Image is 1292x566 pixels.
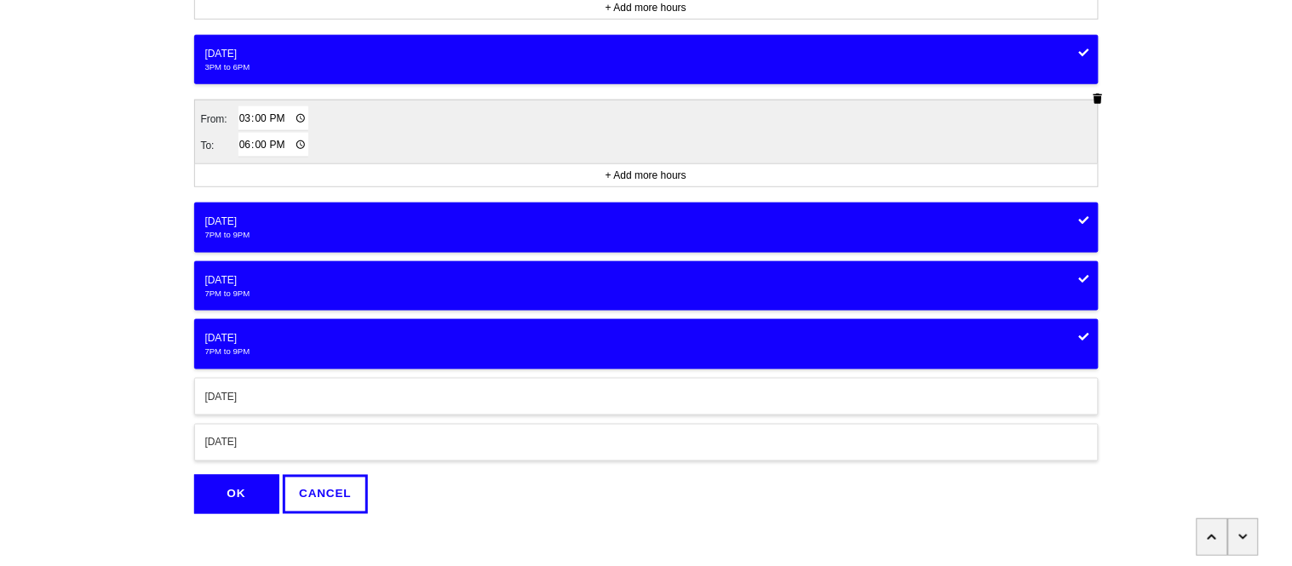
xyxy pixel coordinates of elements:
div: [DATE] [205,435,1088,450]
td: To: [200,132,238,158]
button: [DATE]7PM to 9PM [194,319,1099,369]
button: [DATE]7PM to 9PM [194,203,1099,252]
div: 7PM to 9PM [205,346,1088,357]
div: 7PM to 9PM [205,288,1088,300]
div: [DATE] [205,46,1088,61]
button: [DATE] [194,424,1099,461]
div: [DATE] [205,272,1088,288]
div: 3PM to 6PM [205,61,1088,73]
button: [DATE] [194,378,1099,415]
button: CANCEL [283,475,368,514]
div: [DATE] [205,214,1088,229]
button: [DATE]7PM to 9PM [194,261,1099,311]
td: From: [200,106,238,132]
button: [DATE]3PM to 6PM [194,35,1099,84]
button: OK [194,475,279,514]
button: + Add more hours [600,167,692,184]
div: 7PM to 9PM [205,229,1088,241]
div: [DATE] [205,389,1088,404]
div: [DATE] [205,330,1088,346]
